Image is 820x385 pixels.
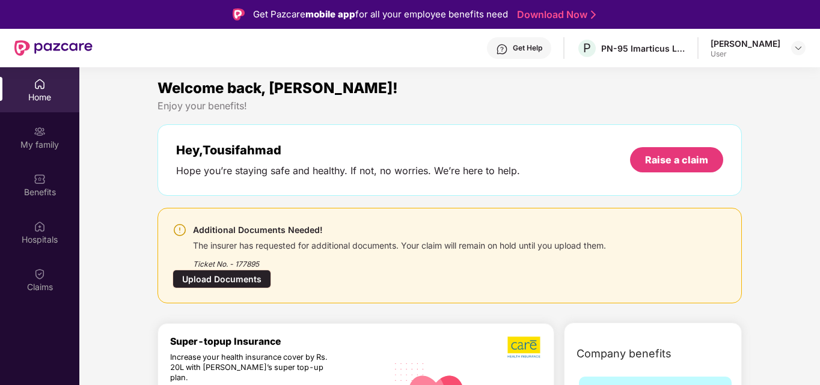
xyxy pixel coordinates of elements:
[34,126,46,138] img: svg+xml;base64,PHN2ZyB3aWR0aD0iMjAiIGhlaWdodD0iMjAiIHZpZXdCb3g9IjAgMCAyMCAyMCIgZmlsbD0ibm9uZSIgeG...
[176,165,520,177] div: Hope you’re staying safe and healthy. If not, no worries. We’re here to help.
[794,43,803,53] img: svg+xml;base64,PHN2ZyBpZD0iRHJvcGRvd24tMzJ4MzIiIHhtbG5zPSJodHRwOi8vd3d3LnczLm9yZy8yMDAwL3N2ZyIgd2...
[253,7,508,22] div: Get Pazcare for all your employee benefits need
[305,8,355,20] strong: mobile app
[601,43,685,54] div: PN-95 Imarticus Learning Private Limited
[645,153,708,166] div: Raise a claim
[158,100,742,112] div: Enjoy your benefits!
[193,223,606,237] div: Additional Documents Needed!
[173,270,271,288] div: Upload Documents
[158,79,398,97] span: Welcome back, [PERSON_NAME]!
[711,38,780,49] div: [PERSON_NAME]
[34,78,46,90] img: svg+xml;base64,PHN2ZyBpZD0iSG9tZSIgeG1sbnM9Imh0dHA6Ly93d3cudzMub3JnLzIwMDAvc3ZnIiB3aWR0aD0iMjAiIG...
[193,237,606,251] div: The insurer has requested for additional documents. Your claim will remain on hold until you uplo...
[34,268,46,280] img: svg+xml;base64,PHN2ZyBpZD0iQ2xhaW0iIHhtbG5zPSJodHRwOi8vd3d3LnczLm9yZy8yMDAwL3N2ZyIgd2lkdGg9IjIwIi...
[193,251,606,270] div: Ticket No. - 177895
[170,353,335,383] div: Increase your health insurance cover by Rs. 20L with [PERSON_NAME]’s super top-up plan.
[34,220,46,232] img: svg+xml;base64,PHN2ZyBpZD0iSG9zcGl0YWxzIiB4bWxucz0iaHR0cDovL3d3dy53My5vcmcvMjAwMC9zdmciIHdpZHRoPS...
[170,336,387,347] div: Super-topup Insurance
[176,143,520,157] div: Hey, Tousifahmad
[233,8,245,20] img: Logo
[711,49,780,59] div: User
[173,223,187,237] img: svg+xml;base64,PHN2ZyBpZD0iV2FybmluZ18tXzI0eDI0IiBkYXRhLW5hbWU9Ildhcm5pbmcgLSAyNHgyNCIgeG1sbnM9Im...
[517,8,592,21] a: Download Now
[507,336,542,359] img: b5dec4f62d2307b9de63beb79f102df3.png
[591,8,596,21] img: Stroke
[34,173,46,185] img: svg+xml;base64,PHN2ZyBpZD0iQmVuZWZpdHMiIHhtbG5zPSJodHRwOi8vd3d3LnczLm9yZy8yMDAwL3N2ZyIgd2lkdGg9Ij...
[513,43,542,53] div: Get Help
[14,40,93,56] img: New Pazcare Logo
[583,41,591,55] span: P
[496,43,508,55] img: svg+xml;base64,PHN2ZyBpZD0iSGVscC0zMngzMiIgeG1sbnM9Imh0dHA6Ly93d3cudzMub3JnLzIwMDAvc3ZnIiB3aWR0aD...
[577,345,672,362] span: Company benefits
